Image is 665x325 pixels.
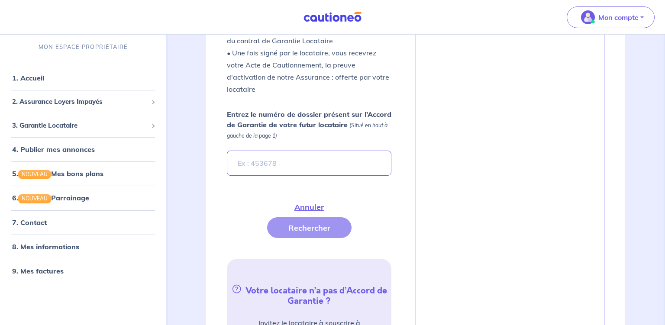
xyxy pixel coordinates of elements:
[39,43,128,51] p: MON ESPACE PROPRIÉTAIRE
[3,238,163,255] div: 8. Mes informations
[12,121,148,131] span: 3. Garantie Locataire
[12,267,64,275] a: 9. Mes factures
[12,218,47,227] a: 7. Contact
[3,262,163,280] div: 9. Mes factures
[3,165,163,182] div: 5.NOUVEAUMes bons plans
[3,117,163,134] div: 3. Garantie Locataire
[12,74,44,82] a: 1. Accueil
[12,169,103,178] a: 5.NOUVEAUMes bons plans
[230,283,388,306] h5: Votre locataire n’a pas d’Accord de Garantie ?
[300,12,365,23] img: Cautioneo
[3,141,163,158] div: 4. Publier mes annonces
[581,10,595,24] img: illu_account_valid_menu.svg
[227,110,391,129] strong: Entrez le numéro de dossier présent sur l’Accord de Garantie de votre futur locataire
[567,6,655,28] button: illu_account_valid_menu.svgMon compte
[3,214,163,231] div: 7. Contact
[598,12,639,23] p: Mon compte
[273,196,345,217] button: Annuler
[3,69,163,87] div: 1. Accueil
[3,189,163,206] div: 6.NOUVEAUParrainage
[12,97,148,107] span: 2. Assurance Loyers Impayés
[12,193,89,202] a: 6.NOUVEAUParrainage
[12,242,79,251] a: 8. Mes informations
[12,145,95,154] a: 4. Publier mes annonces
[227,151,391,176] input: Ex : 453678
[3,93,163,110] div: 2. Assurance Loyers Impayés
[227,122,387,139] em: (Situé en haut à gauche de la page 1)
